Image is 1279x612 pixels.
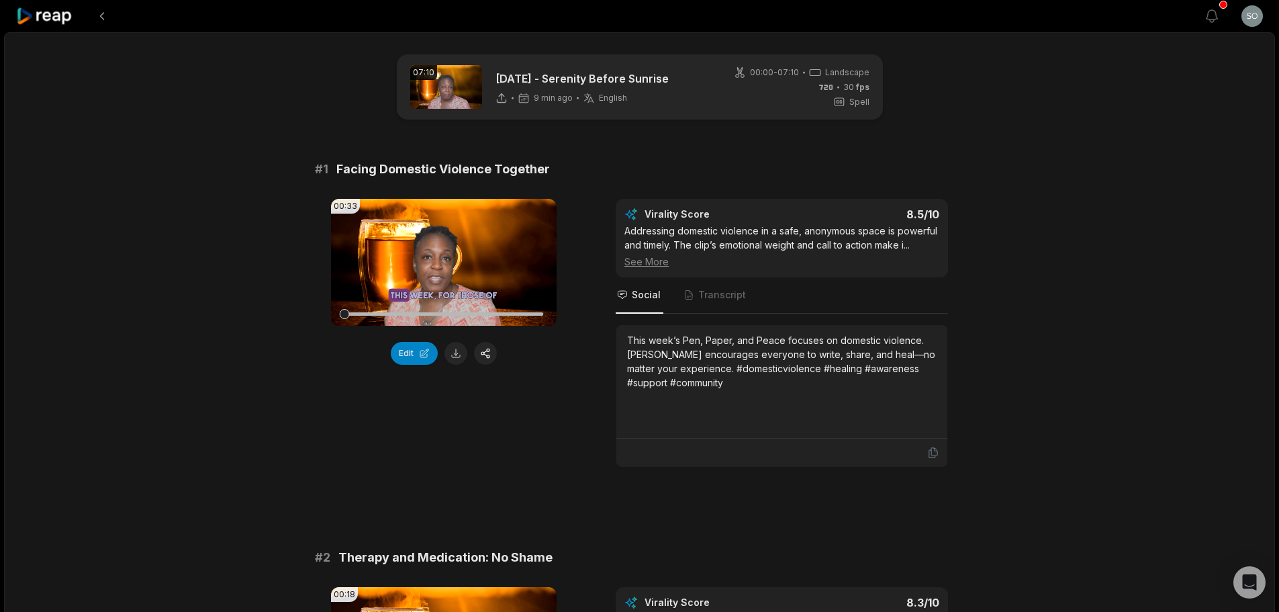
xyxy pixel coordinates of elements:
[336,160,550,179] span: Facing Domestic Violence Together
[1233,566,1266,599] div: Open Intercom Messenger
[796,596,940,609] div: 8.3 /10
[624,224,939,269] div: Addressing domestic violence in a safe, anonymous space is powerful and timely. The clip’s emotio...
[849,96,869,108] span: Spell
[856,82,869,92] span: fps
[616,277,948,314] nav: Tabs
[645,208,789,221] div: Virality Score
[331,199,557,326] video: Your browser does not support mp4 format.
[698,288,746,302] span: Transcript
[843,81,869,93] span: 30
[627,333,937,390] div: This week’s Pen, Paper, and Peace focuses on domestic violence. [PERSON_NAME] encourages everyone...
[796,208,940,221] div: 8.5 /10
[624,255,939,269] div: See More
[534,93,573,103] span: 9 min ago
[645,596,789,609] div: Virality Score
[599,93,627,103] span: English
[391,342,438,365] button: Edit
[410,65,437,80] div: 07:10
[338,548,553,567] span: Therapy and Medication: No Shame
[315,548,330,567] span: # 2
[632,288,661,302] span: Social
[750,67,799,79] span: 00:00 - 07:10
[825,67,869,79] span: Landscape
[315,160,328,179] span: # 1
[495,71,669,87] p: [DATE] - Serenity Before Sunrise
